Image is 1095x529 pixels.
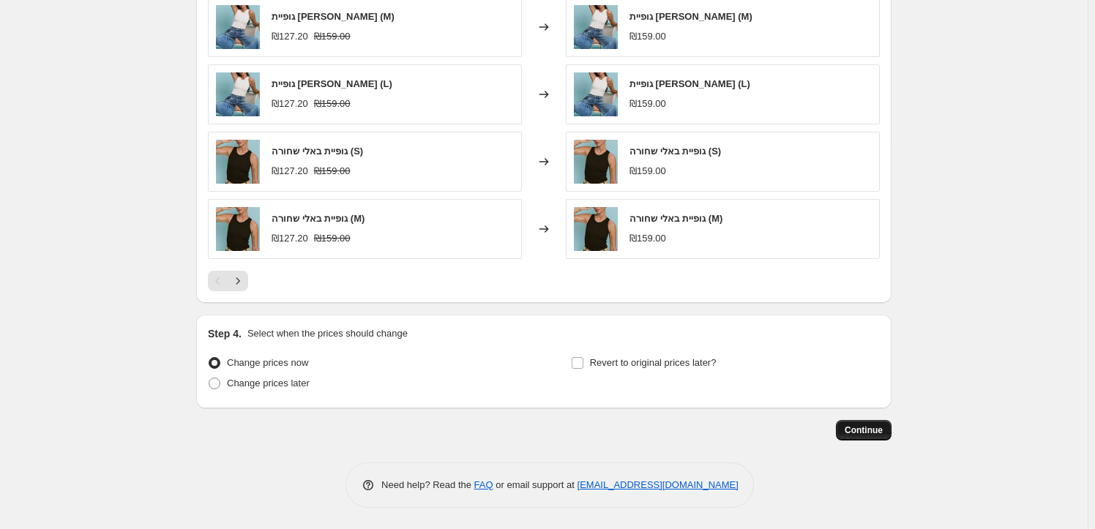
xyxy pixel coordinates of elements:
[227,357,308,368] span: Change prices now
[629,31,666,42] span: ₪159.00
[493,479,578,490] span: or email support at
[272,165,308,176] span: ₪127.20
[314,233,351,244] span: ₪159.00
[247,326,408,341] p: Select when the prices should change
[272,146,363,157] span: גופיית באלי שחורה (S)
[574,5,618,49] img: Photo_13-07-2025_14_45_00_80x.jpg
[228,271,248,291] button: Next
[216,207,260,251] img: Photo_13-07-2025_16_42_48_80x.jpg
[836,420,892,440] button: Continue
[314,165,351,176] span: ₪159.00
[578,479,739,490] a: [EMAIL_ADDRESS][DOMAIN_NAME]
[216,72,260,116] img: Photo_13-07-2025_14_45_00_80x.jpg
[272,11,395,22] span: גופיית [PERSON_NAME] (M)
[629,11,752,22] span: גופיית [PERSON_NAME] (M)
[272,98,308,109] span: ₪127.20
[629,146,721,157] span: גופיית באלי שחורה (S)
[216,5,260,49] img: Photo_13-07-2025_14_45_00_80x.jpg
[314,31,351,42] span: ₪159.00
[474,479,493,490] a: FAQ
[314,98,351,109] span: ₪159.00
[629,233,666,244] span: ₪159.00
[381,479,474,490] span: Need help? Read the
[629,165,666,176] span: ₪159.00
[272,78,392,89] span: גופיית [PERSON_NAME] (L)
[574,207,618,251] img: Photo_13-07-2025_16_42_48_80x.jpg
[629,213,722,224] span: גופיית באלי שחורה (M)
[574,72,618,116] img: Photo_13-07-2025_14_45_00_80x.jpg
[272,233,308,244] span: ₪127.20
[272,31,308,42] span: ₪127.20
[208,271,248,291] nav: Pagination
[590,357,717,368] span: Revert to original prices later?
[216,140,260,184] img: Photo_13-07-2025_16_42_48_80x.jpg
[845,424,883,436] span: Continue
[272,213,365,224] span: גופיית באלי שחורה (M)
[629,78,750,89] span: גופיית [PERSON_NAME] (L)
[208,326,242,341] h2: Step 4.
[629,98,666,109] span: ₪159.00
[227,378,310,389] span: Change prices later
[574,140,618,184] img: Photo_13-07-2025_16_42_48_80x.jpg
